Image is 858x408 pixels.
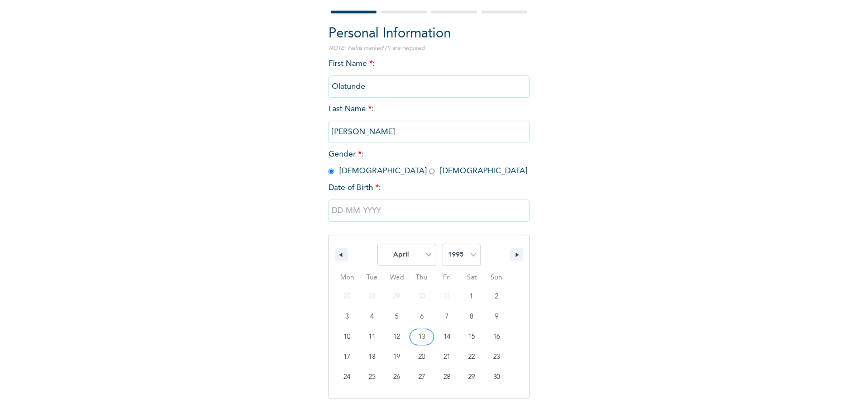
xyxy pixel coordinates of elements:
[418,327,425,347] span: 13
[345,307,349,327] span: 3
[434,269,459,287] span: Fri
[418,347,425,367] span: 20
[495,287,498,307] span: 2
[493,347,500,367] span: 23
[434,327,459,347] button: 14
[434,347,459,367] button: 21
[335,367,360,387] button: 24
[335,327,360,347] button: 10
[409,327,435,347] button: 13
[409,269,435,287] span: Thu
[409,367,435,387] button: 27
[344,367,350,387] span: 24
[434,367,459,387] button: 28
[328,105,530,136] span: Last Name :
[360,347,385,367] button: 18
[493,367,500,387] span: 30
[445,307,449,327] span: 7
[370,307,374,327] span: 4
[328,121,530,143] input: Enter your last name
[328,75,530,98] input: Enter your first name
[360,327,385,347] button: 11
[328,60,530,91] span: First Name :
[468,327,475,347] span: 15
[393,327,400,347] span: 12
[344,347,350,367] span: 17
[384,269,409,287] span: Wed
[409,347,435,367] button: 20
[409,307,435,327] button: 6
[335,347,360,367] button: 17
[434,307,459,327] button: 7
[360,307,385,327] button: 4
[393,347,400,367] span: 19
[484,287,509,307] button: 2
[468,367,475,387] span: 29
[395,307,398,327] span: 5
[459,347,484,367] button: 22
[484,327,509,347] button: 16
[384,367,409,387] button: 26
[335,269,360,287] span: Mon
[335,307,360,327] button: 3
[484,367,509,387] button: 30
[360,367,385,387] button: 25
[444,347,450,367] span: 21
[493,327,500,347] span: 16
[470,287,473,307] span: 1
[328,44,530,53] p: NOTE: Fields marked (*) are required
[384,307,409,327] button: 5
[384,347,409,367] button: 19
[384,327,409,347] button: 12
[328,182,381,194] span: Date of Birth :
[418,367,425,387] span: 27
[484,269,509,287] span: Sun
[459,287,484,307] button: 1
[444,367,450,387] span: 28
[470,307,473,327] span: 8
[420,307,423,327] span: 6
[360,269,385,287] span: Tue
[328,150,527,175] span: Gender : [DEMOGRAPHIC_DATA] [DEMOGRAPHIC_DATA]
[484,307,509,327] button: 9
[369,367,375,387] span: 25
[393,367,400,387] span: 26
[468,347,475,367] span: 22
[328,200,530,222] input: DD-MM-YYYY
[459,327,484,347] button: 15
[495,307,498,327] span: 9
[444,327,450,347] span: 14
[459,367,484,387] button: 29
[328,24,530,44] h2: Personal Information
[369,327,375,347] span: 11
[484,347,509,367] button: 23
[459,307,484,327] button: 8
[459,269,484,287] span: Sat
[369,347,375,367] span: 18
[344,327,350,347] span: 10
